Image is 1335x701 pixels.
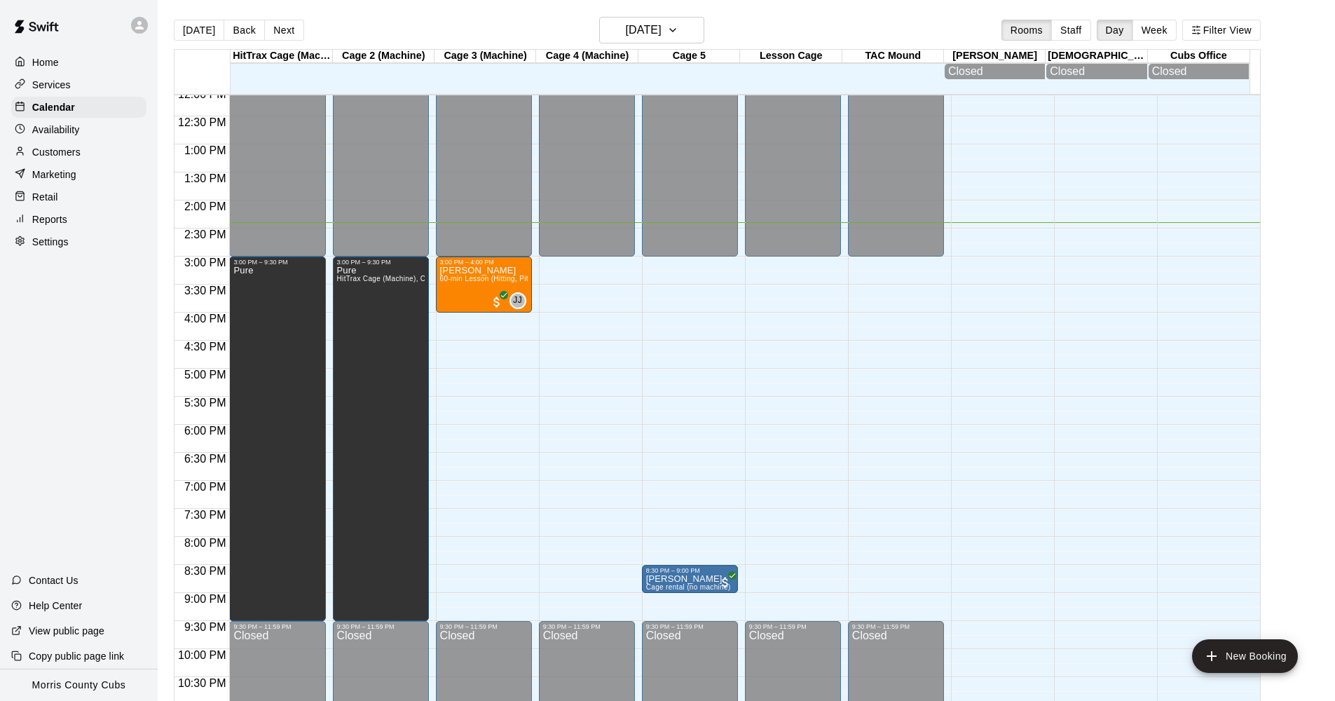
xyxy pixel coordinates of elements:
[181,229,230,240] span: 2:30 PM
[32,678,126,693] p: Morris County Cubs
[32,55,59,69] p: Home
[1046,50,1147,63] div: [DEMOGRAPHIC_DATA]
[1051,20,1091,41] button: Staff
[181,285,230,297] span: 3:30 PM
[11,164,146,185] a: Marketing
[852,623,940,630] div: 9:30 PM – 11:59 PM
[11,97,146,118] a: Calendar
[749,623,837,630] div: 9:30 PM – 11:59 PM
[1132,20,1177,41] button: Week
[1152,65,1245,78] div: Closed
[1050,65,1143,78] div: Closed
[29,649,124,663] p: Copy public page link
[181,593,230,605] span: 9:00 PM
[1192,639,1298,673] button: add
[181,425,230,437] span: 6:00 PM
[337,275,480,283] span: HitTrax Cage (Machine), Cage 2 (Machine)
[1001,20,1052,41] button: Rooms
[181,481,230,493] span: 7:00 PM
[32,100,75,114] p: Calendar
[646,623,734,630] div: 9:30 PM – 11:59 PM
[181,200,230,212] span: 2:00 PM
[233,259,321,266] div: 3:00 PM – 9:30 PM
[32,145,81,159] p: Customers
[543,623,631,630] div: 9:30 PM – 11:59 PM
[11,142,146,163] a: Customers
[599,17,704,43] button: [DATE]
[11,119,146,140] a: Availability
[434,50,536,63] div: Cage 3 (Machine)
[181,313,230,325] span: 4:00 PM
[174,116,229,128] span: 12:30 PM
[32,212,67,226] p: Reports
[181,257,230,268] span: 3:00 PM
[231,50,332,63] div: HitTrax Cage (Machine)
[646,583,731,591] span: Cage rental (no machine)
[436,257,532,313] div: 3:00 PM – 4:00 PM: Deena Brennan
[509,292,526,309] div: JJ Jensen
[440,275,584,283] span: 60-min Lesson (Hitting, Pitching or fielding)
[181,621,230,633] span: 9:30 PM
[181,144,230,156] span: 1:00 PM
[513,294,522,308] span: JJ
[32,78,71,92] p: Services
[174,20,224,41] button: [DATE]
[515,292,526,309] span: JJ Jensen
[174,649,229,661] span: 10:00 PM
[718,576,732,590] span: All customers have paid
[32,190,58,204] p: Retail
[11,74,146,95] a: Services
[181,453,230,465] span: 6:30 PM
[181,341,230,353] span: 4:30 PM
[11,209,146,230] a: Reports
[181,565,230,577] span: 8:30 PM
[440,259,528,266] div: 3:00 PM – 4:00 PM
[181,537,230,549] span: 8:00 PM
[642,565,738,593] div: 8:30 PM – 9:00 PM: Chris Verney
[626,20,662,40] h6: [DATE]
[229,257,325,621] div: 3:00 PM – 9:30 PM: Pure
[1148,50,1250,63] div: Cubs Office
[11,186,146,207] a: Retail
[224,20,265,41] button: Back
[646,567,734,574] div: 8:30 PM – 9:00 PM
[32,168,76,182] p: Marketing
[948,65,1041,78] div: Closed
[32,123,80,137] p: Availability
[29,573,78,587] p: Contact Us
[333,50,434,63] div: Cage 2 (Machine)
[490,295,504,309] span: All customers have paid
[337,259,425,266] div: 3:00 PM – 9:30 PM
[181,172,230,184] span: 1:30 PM
[11,52,146,73] a: Home
[29,624,104,638] p: View public page
[264,20,303,41] button: Next
[181,369,230,381] span: 5:00 PM
[11,231,146,252] a: Settings
[440,623,528,630] div: 9:30 PM – 11:59 PM
[1182,20,1261,41] button: Filter View
[333,257,429,621] div: 3:00 PM – 9:30 PM: Pure
[944,50,1046,63] div: [PERSON_NAME]
[842,50,944,63] div: TAC Mound
[174,677,229,689] span: 10:30 PM
[740,50,842,63] div: Lesson Cage
[181,397,230,409] span: 5:30 PM
[1097,20,1133,41] button: Day
[233,623,321,630] div: 9:30 PM – 11:59 PM
[32,235,69,249] p: Settings
[638,50,740,63] div: Cage 5
[181,509,230,521] span: 7:30 PM
[536,50,638,63] div: Cage 4 (Machine)
[29,599,82,613] p: Help Center
[337,623,425,630] div: 9:30 PM – 11:59 PM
